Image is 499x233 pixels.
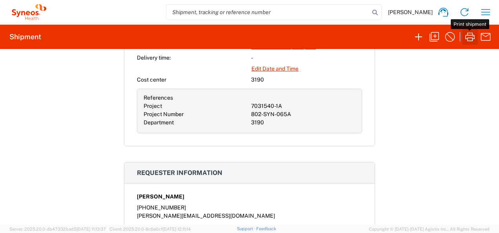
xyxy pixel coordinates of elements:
span: Client: 2025.20.0-8c6e0cf [109,227,191,231]
div: - [251,54,362,62]
div: Project [144,102,248,110]
div: 3190 [251,118,355,127]
span: Delivery time: [137,55,171,61]
input: Shipment, tracking or reference number [166,5,370,20]
div: [PHONE_NUMBER] [137,204,362,212]
span: References [144,95,173,101]
div: 802-SYN-065A [251,110,355,118]
span: Requester information [137,169,222,177]
h2: Shipment [9,32,41,42]
div: 7031540-1A [251,102,355,110]
a: Edit Date and Time [251,62,299,76]
span: [DATE] 11:13:37 [76,227,106,231]
span: Server: 2025.20.0-db47332bad5 [9,227,106,231]
div: Department [144,118,248,127]
div: 3190 [251,76,362,84]
a: Feedback [256,226,276,231]
div: Project Number [144,110,248,118]
span: [PERSON_NAME] [388,9,433,16]
a: Support [237,226,257,231]
span: [PERSON_NAME] [137,193,184,201]
span: [DATE] 12:11:14 [162,227,191,231]
div: [PERSON_NAME][EMAIL_ADDRESS][DOMAIN_NAME] [137,212,362,220]
span: Cost center [137,76,166,83]
span: Copyright © [DATE]-[DATE] Agistix Inc., All Rights Reserved [369,226,490,233]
